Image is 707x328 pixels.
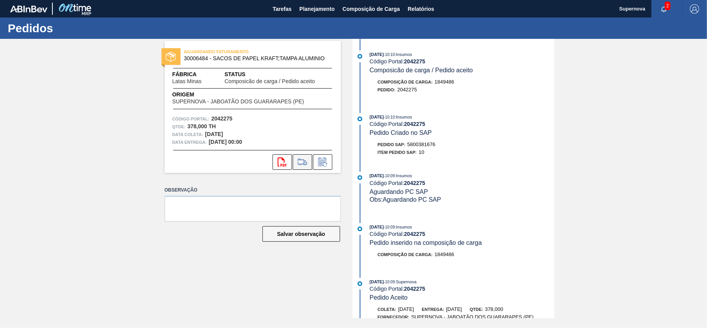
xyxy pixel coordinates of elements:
span: [DATE] [370,52,384,57]
span: - 10:10 [384,115,395,119]
span: Pedido : [378,87,396,92]
span: - 10:10 [384,52,395,57]
span: [DATE] [370,115,384,119]
span: SUPERNOVA - JABOATÃO DOS GUARARAPES (PE) [411,314,533,320]
strong: [DATE] [205,131,223,137]
strong: 2042275 [404,58,426,65]
img: Logout [690,4,699,14]
span: [DATE] [398,306,414,312]
strong: 2042275 [404,286,426,292]
span: Composição de Carga : [378,252,433,257]
span: 30006484 - SACOS DE PAPEL KRAFT;TAMPA ALUMINIO [184,56,325,61]
div: Abrir arquivo PDF [273,154,292,170]
span: Qtde : [172,123,186,131]
label: Observação [165,185,341,196]
span: Pedido inserido na composição de carga [370,239,482,246]
span: Latas Minas [172,79,202,84]
span: Pedido Criado no SAP [370,129,432,136]
div: Código Portal: [370,231,554,237]
span: AGUARDANDO FATURAMENTO [184,48,293,56]
span: 1849486 [434,79,454,85]
img: atual [358,227,362,231]
span: SUPERNOVA - JABOATÃO DOS GUARARAPES (PE) [172,99,304,105]
span: : Insumos [395,115,412,119]
span: Qtde: [470,307,483,312]
span: 2 [665,2,671,10]
span: - 10:09 [384,174,395,178]
span: Entrega: [422,307,444,312]
span: : Supernova [395,279,417,284]
button: Notificações [651,3,676,14]
span: Aguardando PC SAP [370,188,428,195]
strong: 2042275 [404,180,426,186]
div: Ir para Composição de Carga [293,154,312,170]
span: 10 [419,149,424,155]
span: : Insumos [395,52,412,57]
div: Código Portal: [370,180,554,186]
h1: Pedidos [8,24,146,33]
span: Coleta: [378,307,396,312]
span: Status [224,70,333,79]
span: Origem [172,91,326,99]
span: Fornecedor: [378,315,410,319]
img: atual [358,175,362,180]
img: TNhmsLtSVTkK8tSr43FrP2fwEKptu5GPRR3wAAAABJRU5ErkJggg== [10,5,47,12]
span: [DATE] [446,306,462,312]
strong: 2042275 [404,121,426,127]
span: Obs: Aguardando PC SAP [370,196,441,203]
span: Data coleta: [172,131,203,138]
span: 1849486 [434,251,454,257]
strong: [DATE] 00:00 [209,139,242,145]
img: status [166,52,176,62]
span: Planejamento [299,4,335,14]
span: Fábrica [172,70,225,79]
span: Item pedido SAP: [378,150,417,155]
span: Composição de Carga : [378,80,433,84]
span: 2042275 [397,87,417,92]
span: Composição de Carga [342,4,400,14]
strong: 2042275 [211,115,233,122]
div: Código Portal: [370,121,554,127]
span: Data entrega: [172,138,207,146]
span: - 10:09 [384,280,395,284]
span: 5800381676 [407,141,435,147]
div: Código Portal: [370,286,554,292]
img: atual [358,281,362,286]
span: [DATE] [370,225,384,229]
span: - 10:09 [384,225,395,229]
div: Informar alteração no pedido [313,154,332,170]
span: Tarefas [273,4,292,14]
span: : Insumos [395,225,412,229]
span: Pedido Aceito [370,294,408,301]
strong: 378,000 TH [188,123,216,129]
span: Composicão de carga / Pedido aceito [370,67,473,73]
img: atual [358,54,362,59]
span: [DATE] [370,279,384,284]
div: Código Portal: [370,58,554,65]
span: Relatórios [408,4,434,14]
span: 378,000 [485,306,503,312]
span: Composicão de carga / Pedido aceito [224,79,315,84]
img: atual [358,117,362,121]
span: : Insumos [395,173,412,178]
span: Pedido SAP: [378,142,406,147]
span: [DATE] [370,173,384,178]
span: Código Portal: [172,115,210,123]
strong: 2042275 [404,231,426,237]
button: Salvar observação [262,226,340,242]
